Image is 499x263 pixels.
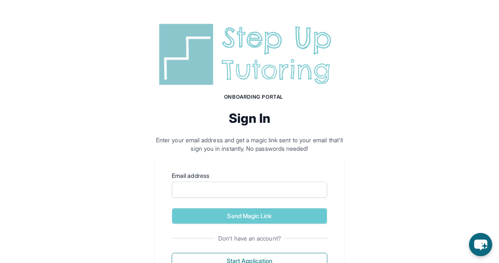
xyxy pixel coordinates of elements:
img: Step Up Tutoring horizontal logo [155,20,344,89]
button: Send Magic Link [172,208,327,224]
button: chat-button [469,233,492,256]
span: Don't have an account? [215,234,284,243]
p: Enter your email address and get a magic link sent to your email that'll sign you in instantly. N... [155,136,344,153]
h1: Onboarding Portal [163,94,344,100]
label: Email address [172,172,327,180]
h2: Sign In [155,111,344,126]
